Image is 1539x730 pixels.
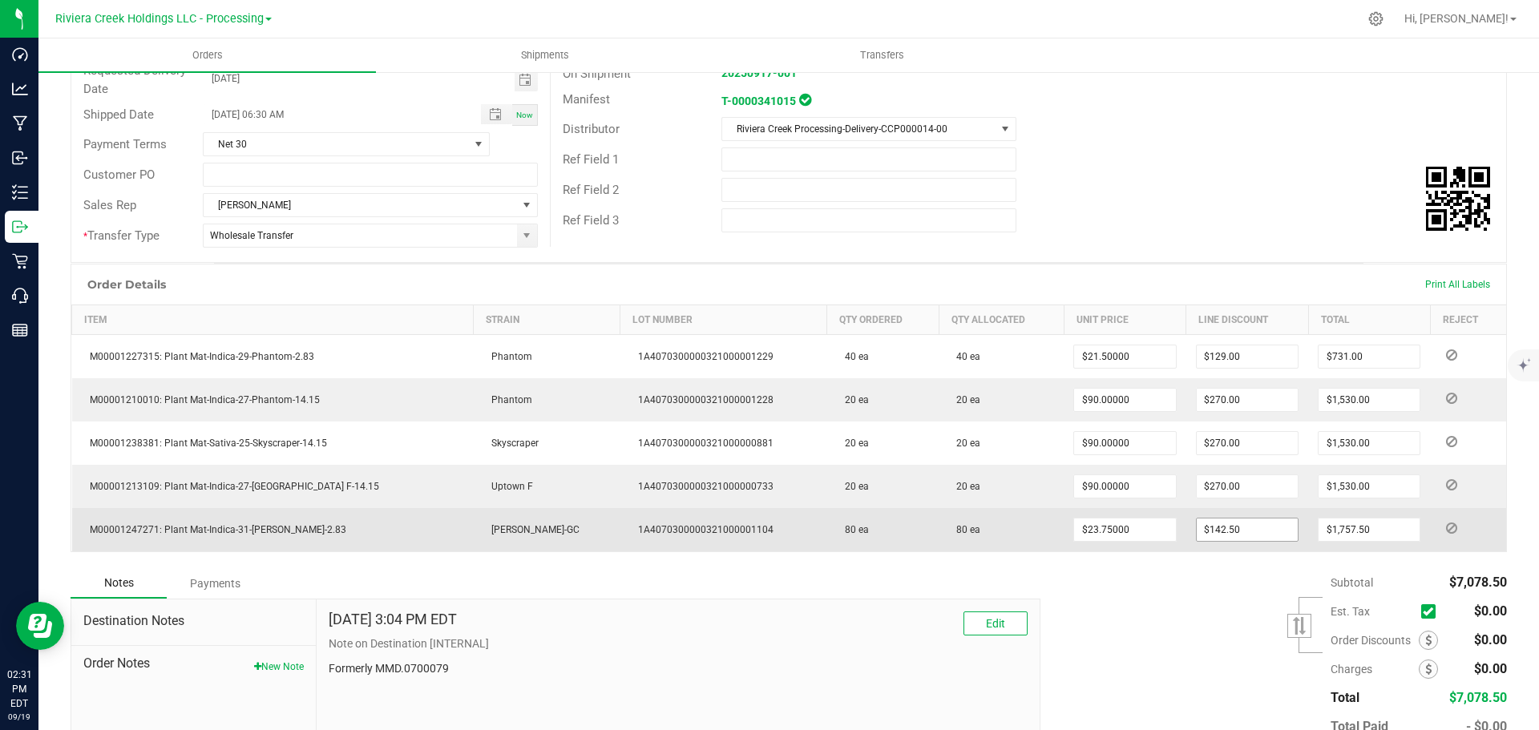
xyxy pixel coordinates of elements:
img: Scan me! [1426,167,1490,231]
p: 02:31 PM EDT [7,667,31,711]
input: 0 [1319,432,1420,454]
span: Riviera Creek Processing-Delivery-CCP000014-00 [722,118,995,140]
p: Formerly MMD.0700079 [329,660,1028,677]
span: Toggle calendar [515,69,538,91]
span: 20 ea [948,394,980,405]
qrcode: 00009284 [1426,167,1490,231]
span: Transfer Type [83,228,160,243]
input: 0 [1319,518,1420,541]
input: 0 [1197,345,1298,368]
span: Edit [986,617,1005,630]
span: Requested Delivery Date [83,63,186,96]
span: Reject Inventory [1440,437,1464,446]
span: Est. Tax [1331,605,1415,618]
span: 20 ea [837,394,869,405]
a: T-0000341015 [721,95,796,107]
span: Reject Inventory [1440,523,1464,533]
span: 20 ea [837,481,869,492]
span: M00001238381: Plant Mat-Sativa-25-Skyscraper-14.15 [82,438,327,449]
div: Manage settings [1366,11,1386,26]
inline-svg: Reports [12,322,28,338]
span: 80 ea [837,524,869,535]
input: 0 [1197,432,1298,454]
span: 1A4070300000321000000733 [630,481,774,492]
span: $0.00 [1474,603,1507,619]
span: Ref Field 3 [563,213,619,228]
th: Total [1308,305,1430,335]
span: Toggle popup [481,104,512,124]
div: Notes [71,568,167,599]
input: 0 [1074,345,1175,368]
span: Shipped Date [83,107,154,122]
span: Total [1331,690,1359,705]
input: 0 [1197,475,1298,498]
a: Shipments [376,38,713,72]
span: Riviera Creek Holdings LLC - Processing [55,12,264,26]
th: Unit Price [1064,305,1186,335]
span: Skyscraper [483,438,539,449]
div: Payments [167,569,263,598]
inline-svg: Call Center [12,288,28,304]
th: Qty Allocated [939,305,1064,335]
span: On Shipment [563,67,631,81]
span: M00001247271: Plant Mat-Indica-31-[PERSON_NAME]-2.83 [82,524,346,535]
th: Lot Number [620,305,827,335]
span: Net 30 [204,133,469,155]
input: 0 [1074,432,1175,454]
th: Line Discount [1186,305,1308,335]
span: Sales Rep [83,198,136,212]
input: 0 [1319,389,1420,411]
inline-svg: Manufacturing [12,115,28,131]
span: $0.00 [1474,661,1507,676]
input: 0 [1074,389,1175,411]
span: Order Discounts [1331,634,1419,647]
span: Ref Field 2 [563,183,619,197]
inline-svg: Inventory [12,184,28,200]
span: Manifest [563,92,610,107]
span: In Sync [799,91,811,108]
span: $0.00 [1474,632,1507,647]
span: Hi, [PERSON_NAME]! [1404,12,1509,25]
span: M00001210010: Plant Mat-Indica-27-Phantom-14.15 [82,394,320,405]
input: 0 [1319,345,1420,368]
input: Date/Time [204,104,463,124]
span: 20 ea [837,438,869,449]
span: M00001213109: Plant Mat-Indica-27-[GEOGRAPHIC_DATA] F-14.15 [82,481,379,492]
span: Print All Labels [1425,279,1490,290]
span: 40 ea [837,351,869,362]
a: Orders [38,38,376,72]
span: 40 ea [948,351,980,362]
span: [PERSON_NAME]-GC [483,524,580,535]
inline-svg: Analytics [12,81,28,97]
p: 09/19 [7,711,31,723]
button: Edit [963,611,1028,635]
th: Reject [1430,305,1506,335]
span: Payment Terms [83,137,167,151]
th: Qty Ordered [827,305,939,335]
input: 0 [1197,518,1298,541]
span: 1A4070300000321000001228 [630,394,774,405]
span: Now [516,111,533,119]
span: Distributor [563,122,620,136]
span: $7,078.50 [1449,690,1507,705]
inline-svg: Outbound [12,219,28,235]
input: 0 [1074,518,1175,541]
span: 20 ea [948,481,980,492]
a: 20250917-001 [721,67,797,79]
span: 1A4070300000321000001104 [630,524,774,535]
span: Reject Inventory [1440,480,1464,490]
span: Orders [171,48,244,63]
h4: [DATE] 3:04 PM EDT [329,611,457,627]
input: 0 [1074,475,1175,498]
th: Strain [474,305,620,335]
a: Transfers [713,38,1051,72]
span: 80 ea [948,524,980,535]
span: Reject Inventory [1440,393,1464,403]
span: Charges [1331,663,1419,676]
th: Item [72,305,474,335]
span: M00001227315: Plant Mat-Indica-29-Phantom-2.83 [82,351,314,362]
span: Uptown F [483,481,533,492]
span: $7,078.50 [1449,575,1507,590]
